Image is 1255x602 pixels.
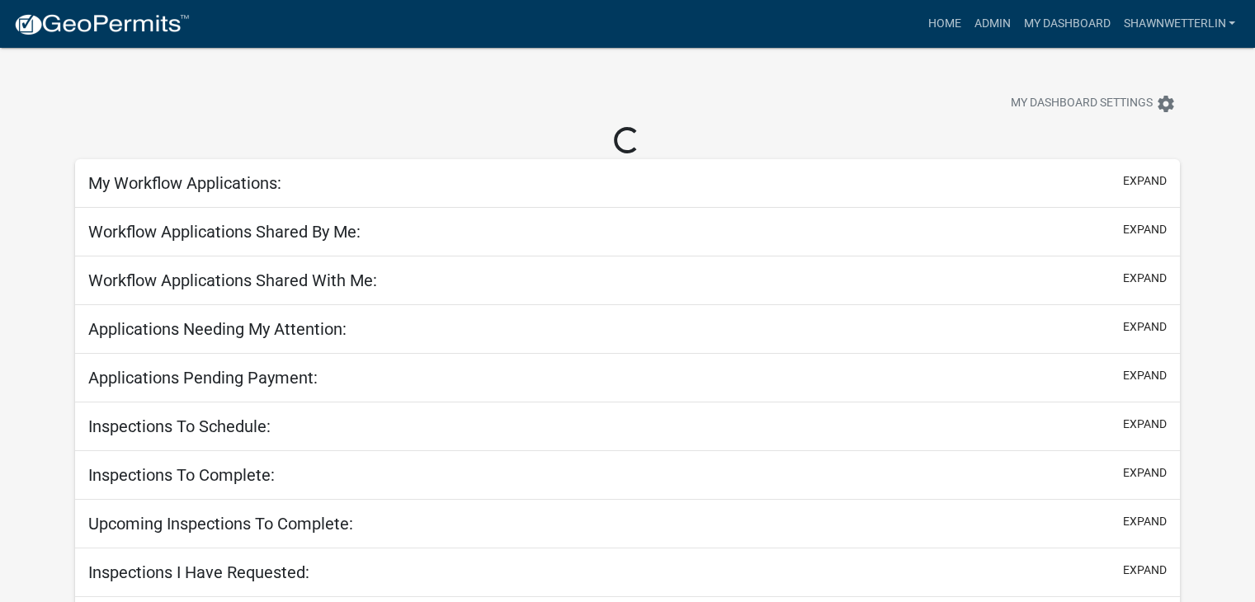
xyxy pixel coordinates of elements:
[88,465,275,485] h5: Inspections To Complete:
[88,270,377,290] h5: Workflow Applications Shared With Me:
[88,562,309,582] h5: Inspections I Have Requested:
[88,416,271,436] h5: Inspections To Schedule:
[921,8,967,40] a: Home
[1123,172,1167,190] button: expand
[1017,8,1116,40] a: My Dashboard
[1123,513,1167,530] button: expand
[1123,318,1167,336] button: expand
[88,368,318,388] h5: Applications Pending Payment:
[1123,416,1167,433] button: expand
[1123,221,1167,238] button: expand
[1116,8,1242,40] a: ShawnWetterlin
[88,514,353,534] h5: Upcoming Inspections To Complete:
[1123,367,1167,384] button: expand
[1011,94,1153,114] span: My Dashboard Settings
[1123,270,1167,287] button: expand
[1156,94,1176,114] i: settings
[1123,562,1167,579] button: expand
[88,319,347,339] h5: Applications Needing My Attention:
[967,8,1017,40] a: Admin
[88,173,281,193] h5: My Workflow Applications:
[1123,464,1167,482] button: expand
[998,87,1189,120] button: My Dashboard Settingssettings
[88,222,361,242] h5: Workflow Applications Shared By Me:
